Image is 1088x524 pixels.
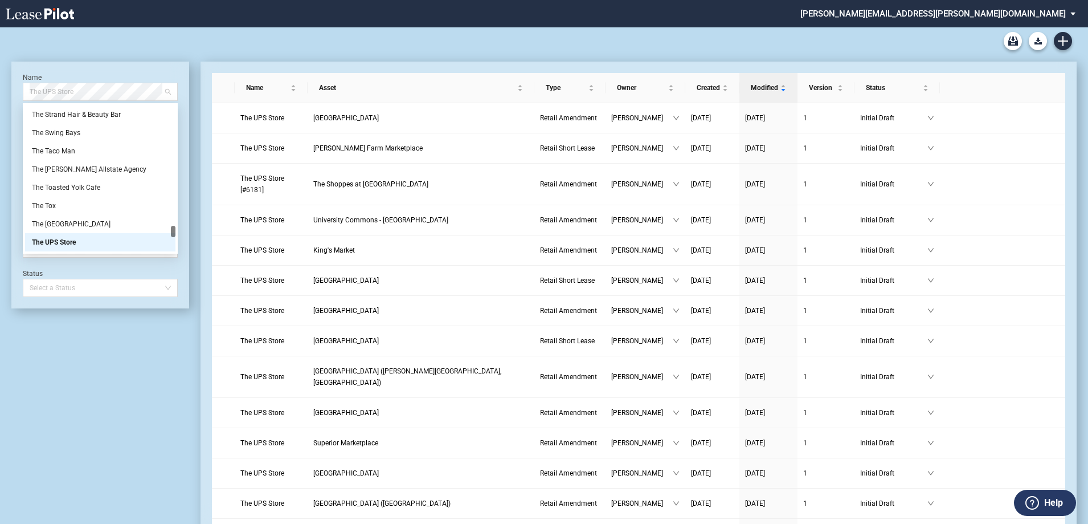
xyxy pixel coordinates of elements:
a: [DATE] [691,305,734,316]
span: Unity Plaza [313,409,379,417]
span: Owner [617,82,666,94]
span: [DATE] [691,246,711,254]
span: The UPS Store [240,439,284,447]
span: [DATE] [745,277,765,285]
span: Venice Village [313,307,379,315]
a: 1 [803,371,849,383]
div: The Toasted Yolk Cafe [25,178,175,197]
a: Retail Amendment [540,371,600,383]
span: Parkway Plaza (Carle Place, NY) [313,367,501,387]
a: Retail Short Lease [540,335,600,347]
span: down [673,217,680,224]
a: [GEOGRAPHIC_DATA] ([GEOGRAPHIC_DATA]) [313,498,529,509]
a: [GEOGRAPHIC_DATA] [313,112,529,124]
span: The UPS Store [240,277,284,285]
a: The UPS Store [240,112,302,124]
span: down [673,145,680,152]
span: Retail Short Lease [540,144,595,152]
span: [DATE] [745,216,765,224]
span: Asset [319,82,515,94]
span: Name [246,82,288,94]
span: University Commons - Wilmington [313,216,448,224]
a: 1 [803,112,849,124]
button: Help [1014,490,1076,516]
div: The UPS Store [25,233,175,251]
span: down [673,247,680,254]
a: [DATE] [745,178,792,190]
span: Initial Draft [860,214,927,226]
a: 1 [803,305,849,316]
span: [DATE] [745,499,765,507]
a: [DATE] [691,178,734,190]
span: [DATE] [691,277,711,285]
a: [DATE] [745,112,792,124]
span: [PERSON_NAME] [611,437,673,449]
a: [DATE] [691,468,734,479]
span: 1 [803,114,807,122]
span: 1 [803,439,807,447]
span: Retail Short Lease [540,337,595,345]
span: down [673,277,680,284]
span: 1 [803,216,807,224]
span: down [927,307,934,314]
span: [DATE] [691,409,711,417]
span: [DATE] [691,337,711,345]
a: Retail Amendment [540,245,600,256]
div: The Tox [32,200,169,212]
span: down [673,115,680,121]
a: [DATE] [691,275,734,286]
a: The UPS Store [240,437,302,449]
span: [PERSON_NAME] [611,335,673,347]
span: [PERSON_NAME] [611,468,673,479]
span: down [673,409,680,416]
span: [PERSON_NAME] [611,245,673,256]
span: 1 [803,337,807,345]
span: down [673,307,680,314]
a: Retail Short Lease [540,143,600,154]
span: West Loop Shopping Center [313,469,379,477]
span: down [673,440,680,446]
label: Name [23,74,42,82]
th: Name [235,73,308,103]
a: Retail Amendment [540,112,600,124]
span: Retail Amendment [540,246,597,254]
th: Owner [606,73,685,103]
a: [DATE] [745,468,792,479]
span: [DATE] [745,114,765,122]
th: Version [797,73,854,103]
span: 1 [803,409,807,417]
span: down [927,181,934,188]
a: 1 [803,335,849,347]
a: Retail Amendment [540,468,600,479]
a: [DATE] [691,245,734,256]
span: down [927,440,934,446]
a: The UPS Store [240,305,302,316]
span: down [927,115,934,121]
a: [GEOGRAPHIC_DATA] [313,468,529,479]
th: Asset [308,73,534,103]
span: Type [546,82,586,94]
span: [DATE] [745,439,765,447]
a: [DATE] [745,305,792,316]
a: Retail Amendment [540,214,600,226]
span: [PERSON_NAME] [611,498,673,509]
span: down [927,217,934,224]
a: [DATE] [691,214,734,226]
span: [DATE] [745,409,765,417]
a: Retail Short Lease [540,275,600,286]
a: 1 [803,407,849,419]
span: The Shoppes at Cinnaminson [313,180,428,188]
span: Initial Draft [860,498,927,509]
span: Retail Amendment [540,307,597,315]
span: Initial Draft [860,335,927,347]
span: The UPS Store [240,469,284,477]
th: Created [685,73,739,103]
div: The Swing Bays [32,127,169,139]
span: down [927,409,934,416]
a: Retail Amendment [540,407,600,419]
span: Superior Marketplace [313,439,378,447]
a: Retail Amendment [540,178,600,190]
span: Initial Draft [860,468,927,479]
a: Archive [1004,32,1022,50]
a: [DATE] [745,498,792,509]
